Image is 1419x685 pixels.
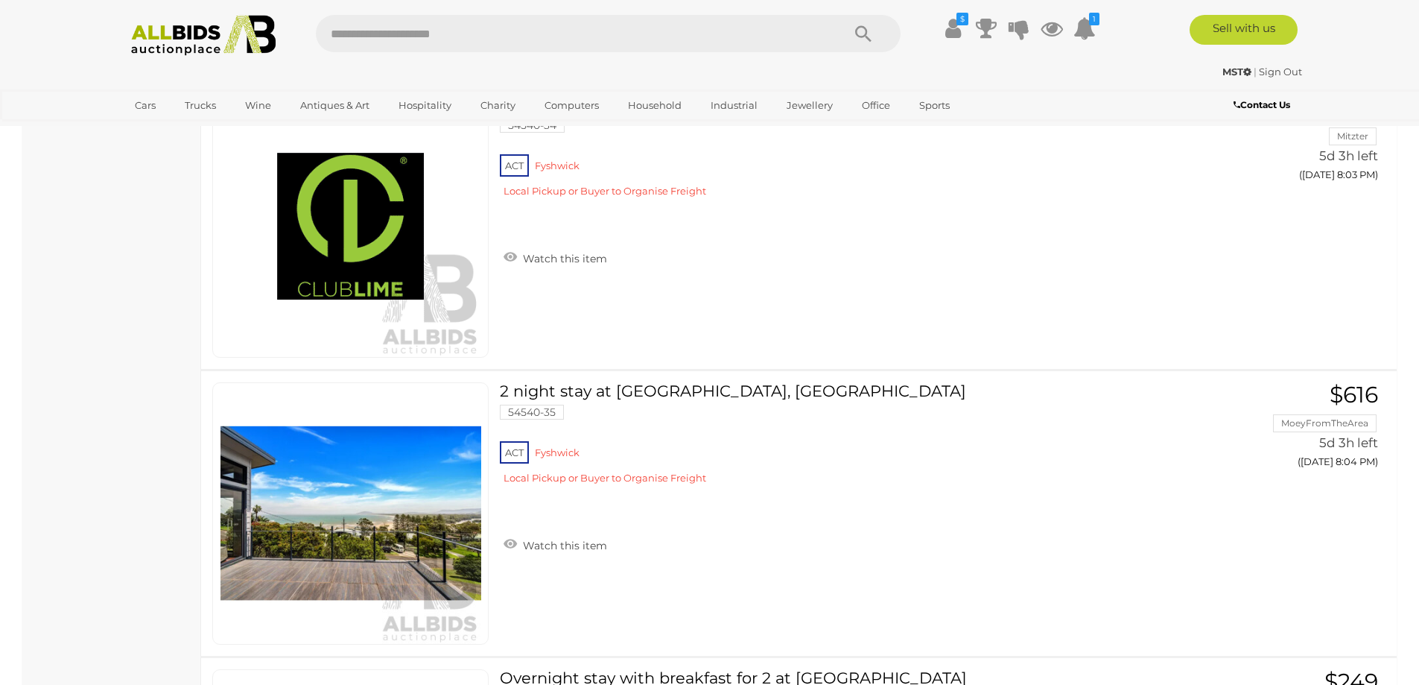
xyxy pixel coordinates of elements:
[1073,15,1096,42] a: 1
[500,533,611,555] a: Watch this item
[235,93,281,118] a: Wine
[1254,66,1257,78] span: |
[1330,381,1378,408] span: $616
[123,15,285,56] img: Allbids.com.au
[511,382,1186,496] a: 2 night stay at [GEOGRAPHIC_DATA], [GEOGRAPHIC_DATA] 54540-35 ACT Fyshwick Local Pickup or Buyer ...
[220,96,481,357] img: 54540-34a.png
[175,93,226,118] a: Trucks
[942,15,965,42] a: $
[471,93,525,118] a: Charity
[125,118,250,142] a: [GEOGRAPHIC_DATA]
[125,93,165,118] a: Cars
[1222,66,1254,78] a: MST
[1209,382,1382,476] a: $616 MoeyFromTheArea 5d 3h left ([DATE] 8:04 PM)
[1222,66,1251,78] strong: MST
[956,13,968,25] i: $
[511,95,1186,209] a: Club Lime 12-month Multi Club Membership - Valued at $1200 (2) 54540-34 ACT Fyshwick Local Pickup...
[519,252,607,265] span: Watch this item
[1259,66,1302,78] a: Sign Out
[910,93,959,118] a: Sports
[519,539,607,552] span: Watch this item
[777,93,842,118] a: Jewellery
[618,93,691,118] a: Household
[701,93,767,118] a: Industrial
[389,93,461,118] a: Hospitality
[1234,99,1290,110] b: Contact Us
[220,383,481,644] img: 54540-35.webp
[1089,13,1099,25] i: 1
[500,246,611,268] a: Watch this item
[291,93,379,118] a: Antiques & Art
[535,93,609,118] a: Computers
[1190,15,1298,45] a: Sell with us
[1209,95,1382,189] a: $720 Mitzter 5d 3h left ([DATE] 8:03 PM)
[826,15,901,52] button: Search
[852,93,900,118] a: Office
[1234,97,1294,113] a: Contact Us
